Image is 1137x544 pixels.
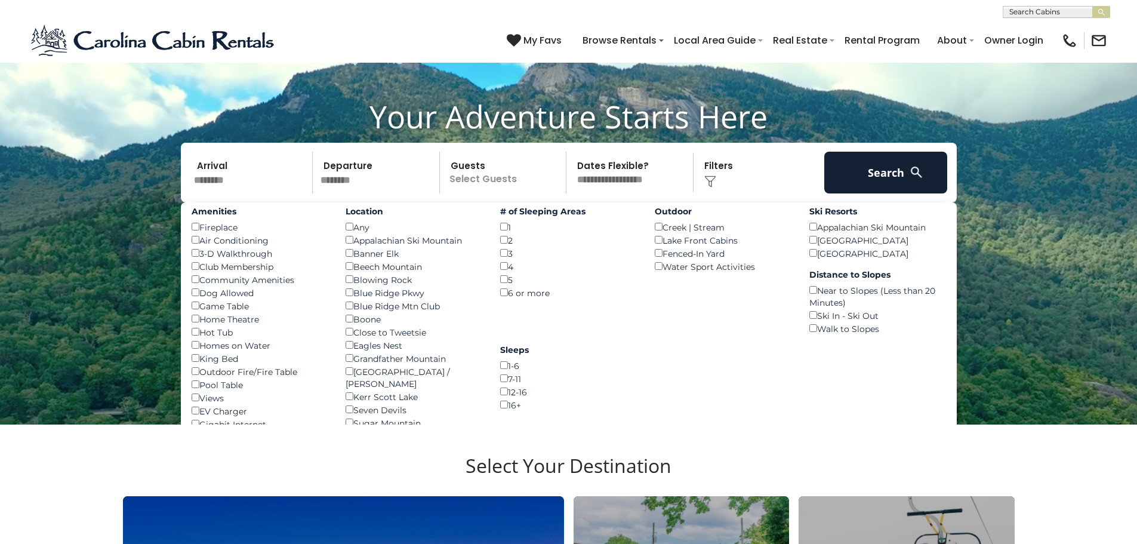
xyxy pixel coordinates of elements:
div: Homes on Water [192,339,328,352]
div: Ski In - Ski Out [809,309,946,322]
label: Location [346,205,482,217]
div: 1 [500,220,637,233]
span: My Favs [523,33,562,48]
div: Close to Tweetsie [346,325,482,339]
div: Any [346,220,482,233]
div: 12-16 [500,385,637,398]
div: Dog Allowed [192,286,328,299]
label: Distance to Slopes [809,269,946,281]
div: Near to Slopes (Less than 20 Minutes) [809,284,946,309]
div: Water Sport Activities [655,260,791,273]
div: Hot Tub [192,325,328,339]
div: Sugar Mountain [346,416,482,429]
div: Fireplace [192,220,328,233]
div: Lake Front Cabins [655,233,791,247]
div: King Bed [192,352,328,365]
div: Walk to Slopes [809,322,946,335]
p: Select Guests [443,152,566,193]
div: Blue Ridge Pkwy [346,286,482,299]
h3: Select Your Destination [121,454,1016,496]
div: Game Table [192,299,328,312]
label: Amenities [192,205,328,217]
div: [GEOGRAPHIC_DATA] / [PERSON_NAME] [346,365,482,390]
div: Eagles Nest [346,339,482,352]
div: Blowing Rock [346,273,482,286]
div: 6 or more [500,286,637,299]
div: Seven Devils [346,403,482,416]
div: 3 [500,247,637,260]
label: Ski Resorts [809,205,946,217]
div: Air Conditioning [192,233,328,247]
div: Home Theatre [192,312,328,325]
div: 3-D Walkthrough [192,247,328,260]
div: Outdoor Fire/Fire Table [192,365,328,378]
a: Rental Program [839,30,926,51]
div: Pool Table [192,378,328,391]
div: 4 [500,260,637,273]
img: filter--v1.png [704,176,716,188]
div: Beech Mountain [346,260,482,273]
div: Banner Elk [346,247,482,260]
div: Community Amenities [192,273,328,286]
label: # of Sleeping Areas [500,205,637,217]
a: Browse Rentals [577,30,663,51]
img: Blue-2.png [30,23,278,59]
button: Search [824,152,948,193]
h1: Your Adventure Starts Here [9,98,1128,135]
label: Sleeps [500,344,637,356]
a: Local Area Guide [668,30,762,51]
div: 1-6 [500,359,637,372]
div: [GEOGRAPHIC_DATA] [809,233,946,247]
div: Appalachian Ski Mountain [809,220,946,233]
div: Appalachian Ski Mountain [346,233,482,247]
a: Owner Login [978,30,1049,51]
div: Views [192,391,328,404]
div: Club Membership [192,260,328,273]
div: Kerr Scott Lake [346,390,482,403]
div: 2 [500,233,637,247]
div: 16+ [500,398,637,411]
img: mail-regular-black.png [1090,32,1107,49]
div: Gigabit Internet [192,417,328,431]
div: Creek | Stream [655,220,791,233]
div: Grandfather Mountain [346,352,482,365]
div: 5 [500,273,637,286]
div: EV Charger [192,404,328,417]
div: Boone [346,312,482,325]
a: Real Estate [767,30,833,51]
img: phone-regular-black.png [1061,32,1078,49]
div: [GEOGRAPHIC_DATA] [809,247,946,260]
div: Blue Ridge Mtn Club [346,299,482,312]
img: search-regular-white.png [909,165,924,180]
a: My Favs [507,33,565,48]
div: Fenced-In Yard [655,247,791,260]
div: 7-11 [500,372,637,385]
label: Outdoor [655,205,791,217]
a: About [931,30,973,51]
